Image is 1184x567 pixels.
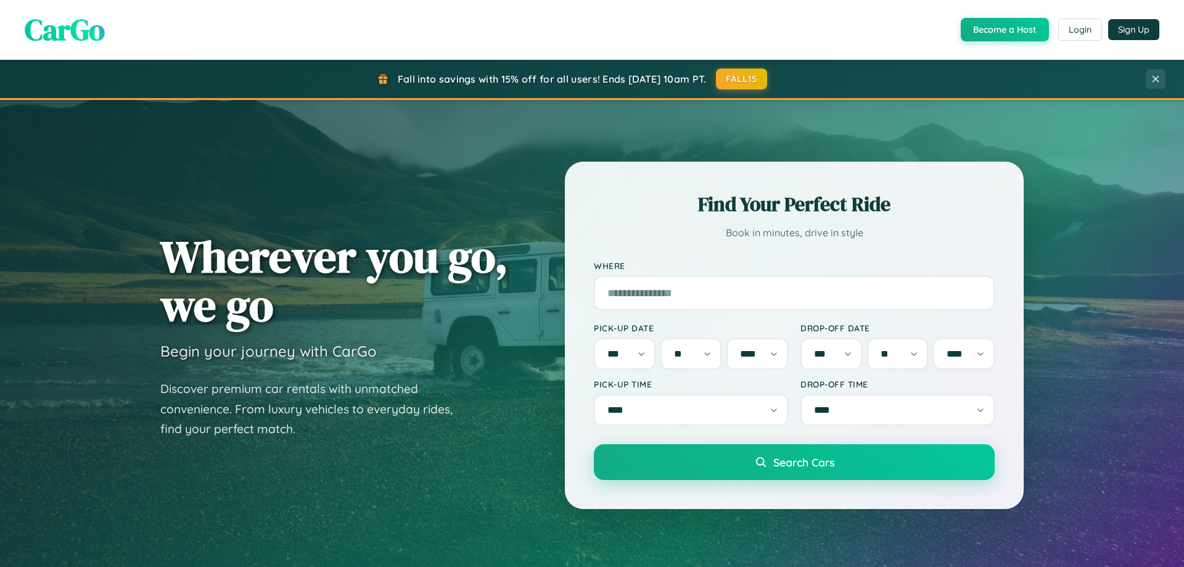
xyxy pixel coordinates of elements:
span: Fall into savings with 15% off for all users! Ends [DATE] 10am PT. [398,73,707,85]
h1: Wherever you go, we go [160,232,508,329]
button: Become a Host [961,18,1049,41]
p: Discover premium car rentals with unmatched convenience. From luxury vehicles to everyday rides, ... [160,379,469,439]
h3: Begin your journey with CarGo [160,342,377,360]
label: Drop-off Time [800,379,995,389]
label: Drop-off Date [800,323,995,333]
button: Sign Up [1108,19,1159,40]
h2: Find Your Perfect Ride [594,191,995,218]
span: Search Cars [773,455,834,469]
button: Login [1058,19,1102,41]
button: FALL15 [716,68,768,89]
label: Where [594,260,995,271]
p: Book in minutes, drive in style [594,224,995,242]
button: Search Cars [594,444,995,480]
label: Pick-up Time [594,379,788,389]
span: CarGo [25,9,105,50]
label: Pick-up Date [594,323,788,333]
